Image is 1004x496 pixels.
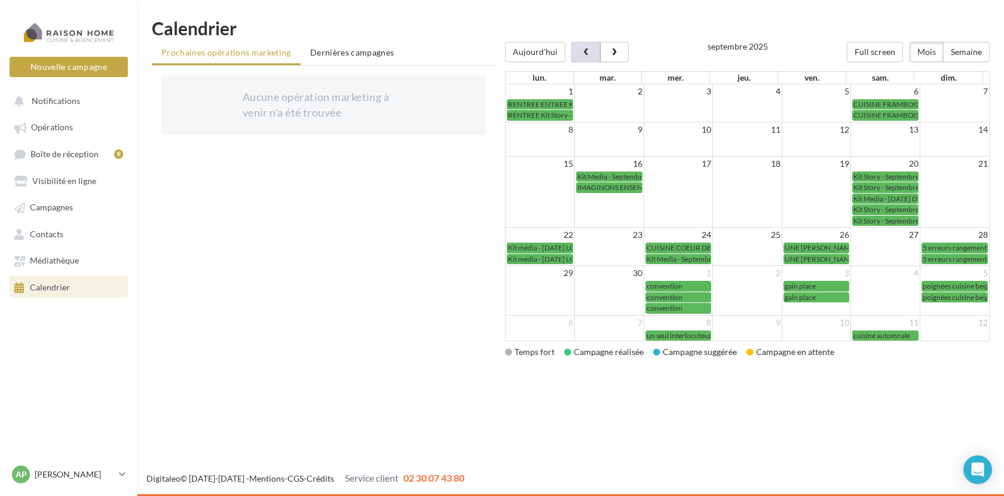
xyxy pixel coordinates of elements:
button: Aujourd'hui [505,42,565,62]
td: 17 [644,156,713,171]
a: Kit Media - Septembre 2025 [645,254,712,264]
span: Notifications [32,96,80,106]
a: CUISINE FRAMBOISE [852,99,919,109]
td: 24 [644,228,713,243]
div: Campagne suggérée [653,346,737,358]
a: Kit Story - Septembre 2025 [852,182,919,192]
span: Kit Story - Septembre 2025 [853,216,937,225]
td: 16 [574,156,644,171]
th: mar. [574,72,642,84]
td: 11 [851,315,920,330]
span: Contacts [30,229,63,239]
span: Visibilité en ligne [32,176,96,186]
span: Calendrier [30,282,70,292]
td: 1 [506,84,575,99]
span: © [DATE]-[DATE] - - - [146,473,464,483]
th: lun. [506,72,574,84]
span: IMAGINONS ENSEMBLE [577,183,656,192]
td: 22 [506,228,575,243]
span: RENTREE Kit Story - [DATE] - copie [508,111,617,120]
td: 25 [713,228,782,243]
span: Médiathèque [30,256,79,266]
a: RENTREE Kit Story - [DATE] - copie [507,110,573,120]
a: convention [645,281,712,291]
td: 3 [644,84,713,99]
a: Kit Story - Septembre 2025 [852,216,919,226]
a: Digitaleo [146,473,180,483]
span: Service client [345,472,399,483]
td: 12 [920,315,989,330]
td: 26 [782,228,851,243]
span: Opérations [31,123,73,133]
button: Mois [910,42,944,62]
td: 10 [782,315,851,330]
td: 2 [574,84,644,99]
span: 02 30 07 43 80 [403,472,464,483]
div: Temps fort [505,346,555,358]
a: CUISINE COEUR DE LA MAISON [645,243,712,253]
a: Kit Story - Septembre 2025 [852,172,919,182]
span: CUISINE FRAMBOISE [853,111,923,120]
span: Dernières campagnes [310,47,394,57]
span: poignées cuisine beige [923,281,992,290]
a: Kit Media - Septembre 2025 [576,172,642,182]
td: 18 [713,156,782,171]
span: Kit Media - Septembre 2025 [647,255,733,264]
a: 5 erreurs rangement/dressing [922,243,988,253]
a: CGS [287,473,304,483]
a: un seul interlocuteur [645,330,712,341]
td: 21 [920,156,989,171]
td: 8 [644,315,713,330]
a: AP [PERSON_NAME] [10,463,128,486]
td: 5 [920,266,989,281]
td: 6 [506,315,575,330]
td: 12 [782,122,851,137]
a: Boîte de réception9 [7,143,130,165]
td: 30 [574,266,644,281]
span: Boîte de réception [30,149,99,159]
p: [PERSON_NAME] [35,469,114,480]
a: UNE [PERSON_NAME] [783,243,850,253]
span: un seul interlocuteur [647,331,712,340]
td: 3 [782,266,851,281]
a: Kit Media - [DATE] DRESSING [852,194,919,204]
td: 5 [782,84,851,99]
span: convention [647,304,682,313]
span: Kit média - [DATE] LOGO HISTOIRE [508,255,619,264]
a: RENTREE ENTREE Kit Story - [DATE] - copie [507,99,573,109]
a: CUISINE FRAMBOISE [852,110,919,120]
span: Kit Story - Septembre 2025 [853,183,937,192]
a: Mentions [249,473,284,483]
td: 1 [644,266,713,281]
a: Médiathèque [7,249,130,271]
td: 9 [574,122,644,137]
th: jeu. [710,72,778,84]
td: 6 [851,84,920,99]
a: gain place [783,292,850,302]
span: Kit Media - Septembre 2025 [577,172,664,181]
a: 5 erreurs rangement/dressing [922,254,988,264]
span: Prochaines opérations marketing [161,47,291,57]
td: 10 [644,122,713,137]
a: cuisine automnale [852,330,919,341]
td: 9 [713,315,782,330]
td: 28 [920,228,989,243]
span: convention [647,281,682,290]
a: Visibilité en ligne [7,170,130,191]
button: Nouvelle campagne [10,57,128,77]
a: poignées cuisine beige [922,292,988,302]
td: 8 [506,122,575,137]
td: 29 [506,266,575,281]
span: AP [16,469,27,480]
a: Kit Story - Septembre 2025 [852,204,919,215]
span: UNE [PERSON_NAME] [785,255,857,264]
a: IMAGINONS ENSEMBLE [576,182,642,192]
a: Kit média - [DATE] LOGO HISTOIRE [507,243,573,253]
td: 7 [574,315,644,330]
span: gain place [785,293,816,302]
th: dim. [914,72,982,84]
div: Campagne en attente [746,346,834,358]
a: convention [645,292,712,302]
span: gain place [785,281,816,290]
span: Kit Story - Septembre 2025 [853,205,937,214]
